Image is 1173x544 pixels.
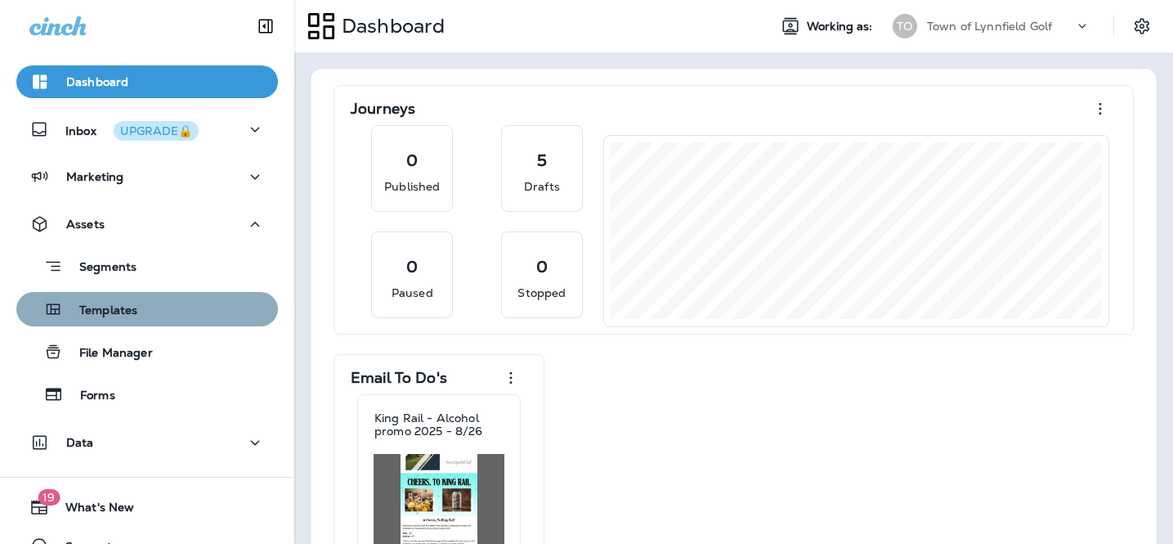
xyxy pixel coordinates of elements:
[392,285,433,301] p: Paused
[16,249,278,284] button: Segments
[524,178,560,195] p: Drafts
[807,20,876,34] span: Working as:
[893,14,917,38] div: TO
[1127,11,1157,41] button: Settings
[536,259,548,275] p: 0
[384,178,440,195] p: Published
[16,491,278,524] button: 19What's New
[517,285,566,301] p: Stopped
[16,65,278,98] button: Dashboard
[49,501,134,520] span: What's New
[351,101,415,117] p: Journeys
[243,10,289,43] button: Collapse Sidebar
[66,75,128,88] p: Dashboard
[114,121,199,141] button: UPGRADE🔒
[16,292,278,326] button: Templates
[16,208,278,241] button: Assets
[63,346,153,362] p: File Manager
[335,14,445,38] p: Dashboard
[63,303,137,319] p: Templates
[38,489,60,506] span: 19
[66,170,123,183] p: Marketing
[66,218,105,231] p: Assets
[120,125,192,137] div: UPGRADE🔒
[16,377,278,411] button: Forms
[63,260,137,276] p: Segments
[406,152,418,169] p: 0
[16,426,278,459] button: Data
[64,389,115,404] p: Forms
[66,436,94,449] p: Data
[16,113,278,146] button: InboxUPGRADE🔒
[406,259,418,275] p: 0
[16,335,278,369] button: File Manager
[65,121,199,138] p: Inbox
[537,152,547,169] p: 5
[374,411,504,438] p: King Rail - Alcohol promo 2025 - 8/26
[927,20,1052,33] p: Town of Lynnfield Golf
[16,160,278,193] button: Marketing
[351,370,447,386] p: Email To Do's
